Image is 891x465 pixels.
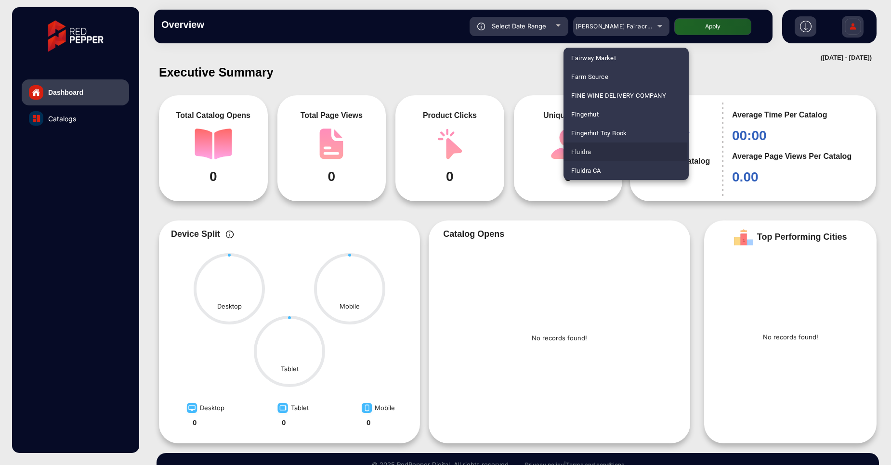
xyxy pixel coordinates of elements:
span: Fluidra [571,142,591,161]
span: Fingerhut Toy Book [571,124,627,142]
span: Fairway Market [571,49,616,67]
span: Fingerhut [571,105,599,124]
span: Fluidra CA [571,161,601,180]
span: FINE WINE DELIVERY COMPANY [571,86,666,105]
span: Farm Source [571,67,608,86]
